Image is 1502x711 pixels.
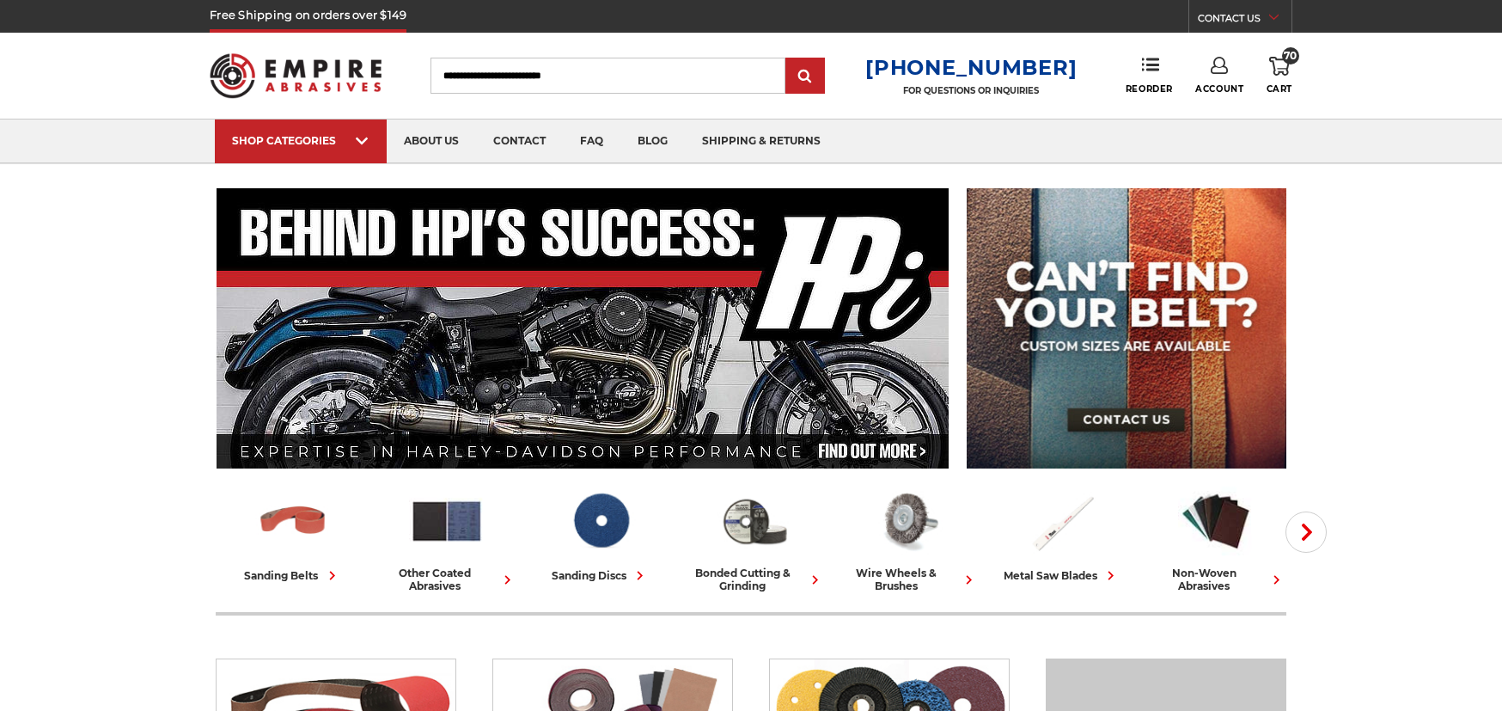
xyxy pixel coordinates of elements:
[685,120,838,163] a: shipping & returns
[1145,484,1285,592] a: non-woven abrasives
[870,484,946,558] img: Wire Wheels & Brushes
[217,188,949,469] img: Banner for an interview featuring Horsepower Inc who makes Harley performance upgrades featured o...
[530,484,670,585] a: sanding discs
[1267,57,1292,95] a: 70 Cart
[552,567,649,585] div: sanding discs
[409,484,485,558] img: Other Coated Abrasives
[376,484,516,592] a: other coated abrasives
[1285,512,1327,553] button: Next
[476,120,563,163] a: contact
[1195,83,1243,95] span: Account
[563,120,620,163] a: faq
[788,59,822,94] input: Submit
[1126,57,1173,94] a: Reorder
[992,484,1132,585] a: metal saw blades
[223,484,363,585] a: sanding belts
[376,567,516,592] div: other coated abrasives
[232,134,369,147] div: SHOP CATEGORIES
[1126,83,1173,95] span: Reorder
[865,85,1077,96] p: FOR QUESTIONS OR INQUIRIES
[210,42,382,109] img: Empire Abrasives
[838,484,978,592] a: wire wheels & brushes
[1282,47,1299,64] span: 70
[1024,484,1100,558] img: Metal Saw Blades
[967,188,1286,469] img: promo banner for custom belts.
[1198,9,1291,33] a: CONTACT US
[245,567,341,585] div: sanding belts
[255,484,331,558] img: Sanding Belts
[563,484,638,558] img: Sanding Discs
[1145,567,1285,592] div: non-woven abrasives
[838,567,978,592] div: wire wheels & brushes
[684,484,824,592] a: bonded cutting & grinding
[620,120,685,163] a: blog
[1267,83,1292,95] span: Cart
[1004,567,1120,585] div: metal saw blades
[865,55,1077,80] a: [PHONE_NUMBER]
[387,120,476,163] a: about us
[717,484,792,558] img: Bonded Cutting & Grinding
[684,567,824,592] div: bonded cutting & grinding
[1178,484,1254,558] img: Non-woven Abrasives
